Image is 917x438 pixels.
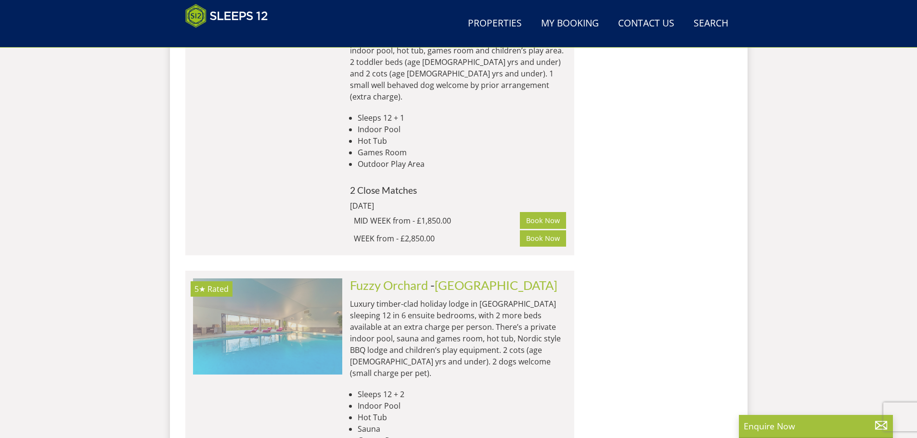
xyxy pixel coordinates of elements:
div: MID WEEK from - £1,850.00 [354,215,520,226]
iframe: Customer reviews powered by Trustpilot [181,34,282,42]
p: Large and luxurious barn conversion in [GEOGRAPHIC_DATA] that sleeps 12 in 6 ensuite bedrooms and... [350,10,567,102]
a: Search [690,13,732,35]
div: WEEK from - £2,850.00 [354,233,520,244]
span: Rated [207,284,229,294]
li: Outdoor Play Area [358,158,567,170]
p: Enquire Now [744,420,888,432]
a: My Booking [537,13,603,35]
li: Indoor Pool [358,400,567,412]
li: Indoor Pool [358,124,567,135]
li: Sleeps 12 + 2 [358,388,567,400]
a: Book Now [520,212,566,228]
div: [DATE] [350,200,480,212]
span: - [430,278,557,292]
a: [GEOGRAPHIC_DATA] [435,278,557,292]
li: Hot Tub [358,135,567,147]
a: Book Now [520,230,566,247]
li: Hot Tub [358,412,567,423]
li: Sleeps 12 + 1 [358,112,567,124]
span: Fuzzy Orchard has a 5 star rating under the Quality in Tourism Scheme [194,284,206,294]
h4: 2 Close Matches [350,185,567,195]
a: 5★ Rated [193,278,342,375]
img: fuzzy-orchard-somerset-holiday-home-accomodation-sleeping-sleeps-10.original.jpg [193,278,342,375]
img: Sleeps 12 [185,4,268,28]
a: Properties [464,13,526,35]
li: Sauna [358,423,567,435]
a: Contact Us [614,13,678,35]
p: Luxury timber-clad holiday lodge in [GEOGRAPHIC_DATA] sleeping 12 in 6 ensuite bedrooms, with 2 m... [350,298,567,379]
li: Games Room [358,147,567,158]
a: Fuzzy Orchard [350,278,428,292]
